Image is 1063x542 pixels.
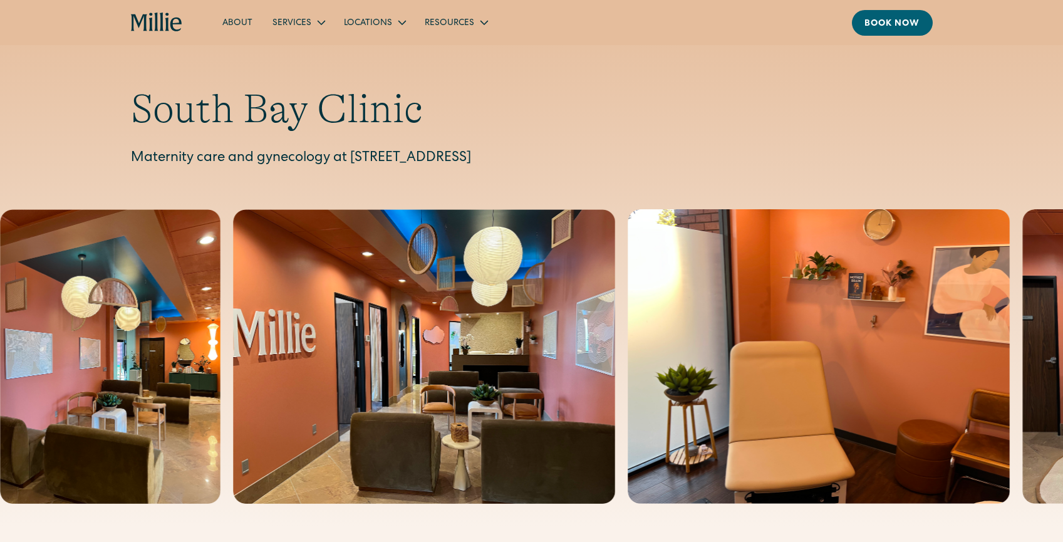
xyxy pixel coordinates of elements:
h1: South Bay Clinic [131,85,933,133]
div: Services [262,12,334,33]
p: Maternity care and gynecology at [STREET_ADDRESS] [131,149,933,169]
a: home [131,13,183,33]
a: Book now [852,10,933,36]
a: About [212,12,262,33]
div: Services [272,17,311,30]
div: Resources [415,12,497,33]
div: Book now [864,18,920,31]
div: Locations [334,12,415,33]
div: Resources [425,17,474,30]
div: Locations [344,17,392,30]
